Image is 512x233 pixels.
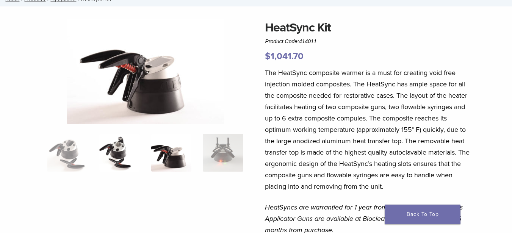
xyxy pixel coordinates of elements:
span: 414011 [299,38,317,44]
span: $ [265,51,271,62]
img: HeatSync Kit - Image 2 [99,134,140,172]
img: HeatSync Kit - Image 3 [151,134,192,172]
a: Back To Top [385,205,460,224]
bdi: 1,041.70 [265,51,304,62]
h1: HeatSync Kit [265,19,473,37]
span: Product Code: [265,38,316,44]
img: HeatSync Kit - Image 3 [67,19,224,124]
img: HeatSync Kit - Image 4 [203,134,243,172]
p: The HeatSync composite warmer is a must for creating void free injection molded composites. The H... [265,67,473,192]
img: HeatSync-Kit-4-324x324.jpg [47,134,88,172]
